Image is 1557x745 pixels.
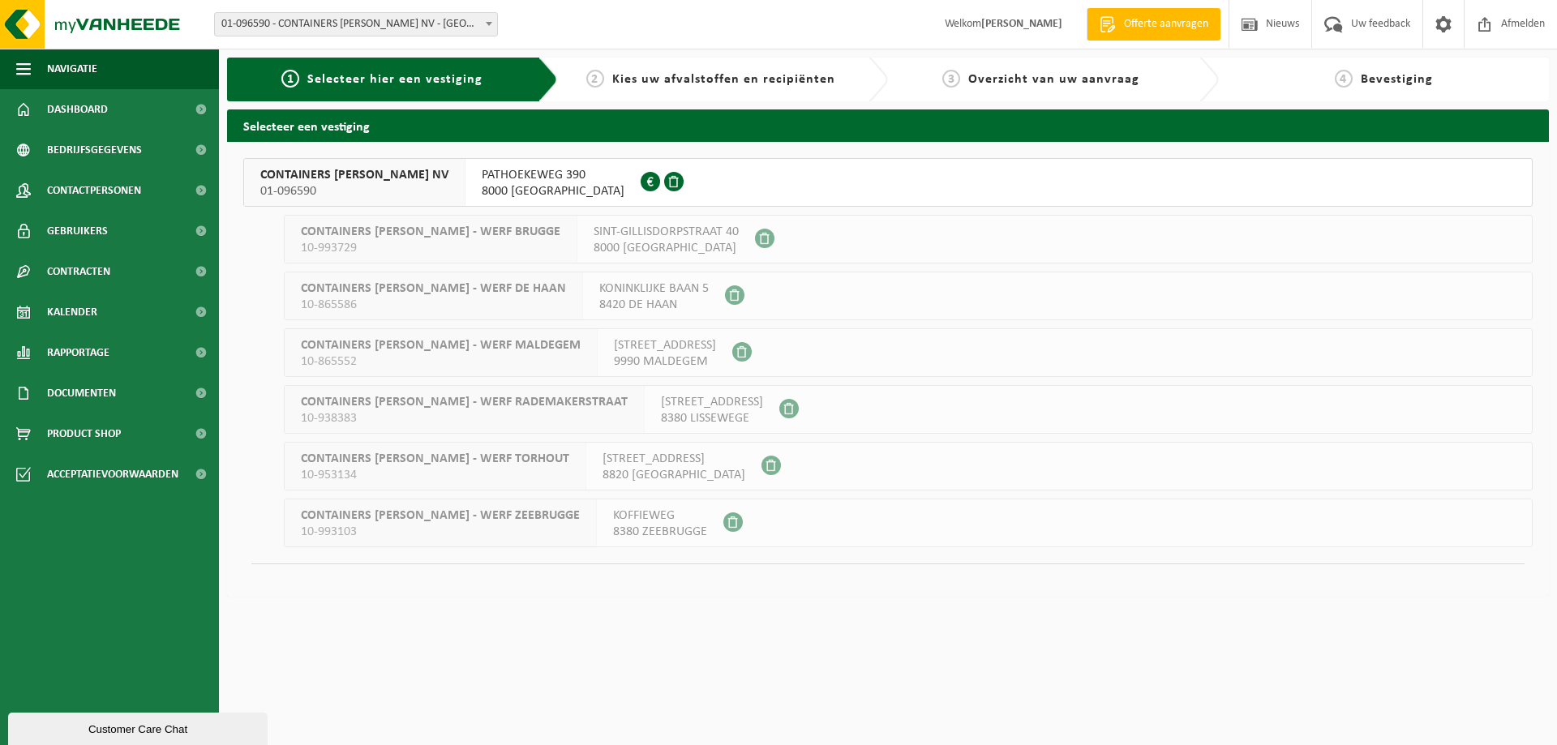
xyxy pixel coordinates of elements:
span: Kies uw afvalstoffen en recipiënten [612,73,835,86]
span: 3 [942,70,960,88]
span: Selecteer hier een vestiging [307,73,483,86]
span: CONTAINERS [PERSON_NAME] - WERF DE HAAN [301,280,566,297]
span: Product Shop [47,413,121,454]
span: CONTAINERS [PERSON_NAME] - WERF ZEEBRUGGE [301,507,580,524]
span: Contracten [47,251,110,292]
span: 10-993103 [301,524,580,540]
span: PATHOEKEWEG 390 [482,167,624,183]
span: 8380 LISSEWEGE [661,410,763,426]
span: KOFFIEWEG [613,507,707,524]
span: Bedrijfsgegevens [47,130,142,170]
span: 01-096590 - CONTAINERS JAN HAECK NV - BRUGGE [215,13,497,36]
span: CONTAINERS [PERSON_NAME] NV [260,167,448,183]
strong: [PERSON_NAME] [981,18,1062,30]
span: Overzicht van uw aanvraag [968,73,1139,86]
span: 9990 MALDEGEM [614,353,716,370]
span: Offerte aanvragen [1120,16,1212,32]
span: Gebruikers [47,211,108,251]
span: [STREET_ADDRESS] [661,394,763,410]
span: CONTAINERS [PERSON_NAME] - WERF TORHOUT [301,451,569,467]
a: Offerte aanvragen [1087,8,1220,41]
span: CONTAINERS [PERSON_NAME] - WERF RADEMAKERSTRAAT [301,394,628,410]
span: Documenten [47,373,116,413]
span: Acceptatievoorwaarden [47,454,178,495]
iframe: chat widget [8,709,271,745]
span: 8000 [GEOGRAPHIC_DATA] [594,240,739,256]
span: CONTAINERS [PERSON_NAME] - WERF BRUGGE [301,224,560,240]
span: [STREET_ADDRESS] [603,451,745,467]
span: Kalender [47,292,97,332]
span: Navigatie [47,49,97,89]
span: Rapportage [47,332,109,373]
h2: Selecteer een vestiging [227,109,1549,141]
span: 8000 [GEOGRAPHIC_DATA] [482,183,624,199]
span: KONINKLIJKE BAAN 5 [599,280,709,297]
span: SINT-GILLISDORPSTRAAT 40 [594,224,739,240]
span: 10-938383 [301,410,628,426]
span: 8820 [GEOGRAPHIC_DATA] [603,467,745,483]
span: 01-096590 [260,183,448,199]
span: Contactpersonen [47,170,141,211]
span: 8380 ZEEBRUGGE [613,524,707,540]
span: 01-096590 - CONTAINERS JAN HAECK NV - BRUGGE [214,12,498,36]
span: 8420 DE HAAN [599,297,709,313]
button: CONTAINERS [PERSON_NAME] NV 01-096590 PATHOEKEWEG 3908000 [GEOGRAPHIC_DATA] [243,158,1533,207]
span: 10-953134 [301,467,569,483]
span: 10-993729 [301,240,560,256]
span: 2 [586,70,604,88]
span: 4 [1335,70,1353,88]
span: Dashboard [47,89,108,130]
span: CONTAINERS [PERSON_NAME] - WERF MALDEGEM [301,337,581,353]
span: 1 [281,70,299,88]
span: 10-865586 [301,297,566,313]
span: [STREET_ADDRESS] [614,337,716,353]
span: 10-865552 [301,353,581,370]
span: Bevestiging [1361,73,1433,86]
